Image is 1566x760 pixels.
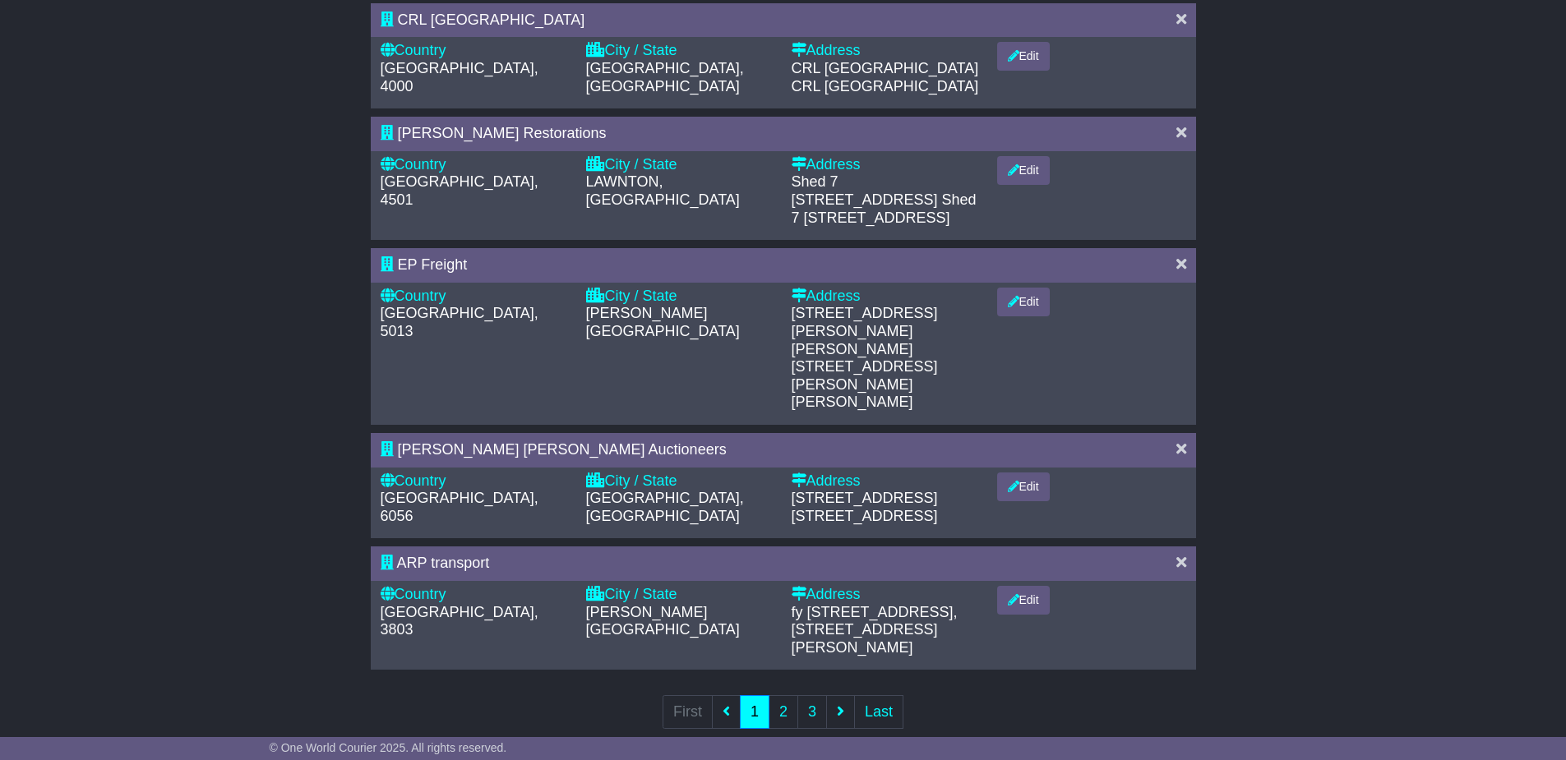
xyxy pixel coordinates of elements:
[381,60,538,94] span: [GEOGRAPHIC_DATA], 4000
[586,156,775,174] div: City / State
[586,42,775,60] div: City / State
[792,586,981,604] div: Address
[586,173,740,208] span: LAWNTON, [GEOGRAPHIC_DATA]
[792,358,938,410] span: [STREET_ADDRESS][PERSON_NAME][PERSON_NAME]
[381,490,538,524] span: [GEOGRAPHIC_DATA], 6056
[381,586,570,604] div: Country
[792,156,981,174] div: Address
[997,156,1050,185] button: Edit
[398,12,585,28] span: CRL [GEOGRAPHIC_DATA]
[792,288,981,306] div: Address
[792,604,958,620] span: fy [STREET_ADDRESS],
[792,508,938,524] span: [STREET_ADDRESS]
[854,695,903,729] a: Last
[381,305,538,339] span: [GEOGRAPHIC_DATA], 5013
[769,695,798,729] a: 2
[586,288,775,306] div: City / State
[270,741,507,754] span: © One World Courier 2025. All rights reserved.
[586,60,744,94] span: [GEOGRAPHIC_DATA], [GEOGRAPHIC_DATA]
[381,472,570,491] div: Country
[740,695,769,729] a: 1
[586,490,744,524] span: [GEOGRAPHIC_DATA], [GEOGRAPHIC_DATA]
[792,78,979,94] span: CRL [GEOGRAPHIC_DATA]
[586,472,775,491] div: City / State
[397,555,490,571] span: ARP transport
[792,490,938,506] span: [STREET_ADDRESS]
[381,156,570,174] div: Country
[398,441,727,458] span: [PERSON_NAME] [PERSON_NAME] Auctioneers
[381,288,570,306] div: Country
[586,586,775,604] div: City / State
[792,173,938,208] span: Shed 7 [STREET_ADDRESS]
[997,586,1050,615] button: Edit
[792,621,938,656] span: [STREET_ADDRESS][PERSON_NAME]
[586,305,740,339] span: [PERSON_NAME][GEOGRAPHIC_DATA]
[792,191,977,226] span: Shed 7 [STREET_ADDRESS]
[792,42,981,60] div: Address
[398,256,468,273] span: EP Freight
[792,472,981,491] div: Address
[792,305,938,357] span: [STREET_ADDRESS][PERSON_NAME][PERSON_NAME]
[797,695,827,729] a: 3
[381,173,538,208] span: [GEOGRAPHIC_DATA], 4501
[586,604,740,638] span: [PERSON_NAME][GEOGRAPHIC_DATA]
[792,60,979,76] span: CRL [GEOGRAPHIC_DATA]
[997,472,1050,501] button: Edit
[997,42,1050,71] button: Edit
[381,42,570,60] div: Country
[997,288,1050,316] button: Edit
[381,604,538,638] span: [GEOGRAPHIC_DATA], 3803
[398,125,607,141] span: [PERSON_NAME] Restorations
